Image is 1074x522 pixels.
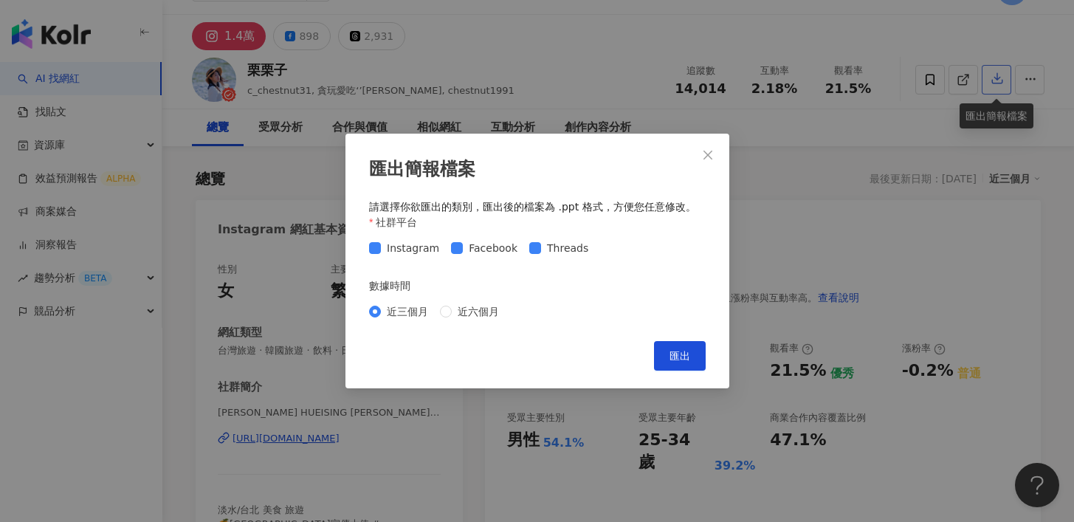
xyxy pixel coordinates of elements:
span: Threads [541,240,594,256]
label: 數據時間 [369,278,421,294]
div: 匯出簡報檔案 [369,157,706,182]
button: 匯出 [654,341,706,371]
label: 社群平台 [369,214,428,230]
span: Facebook [463,240,523,256]
span: 匯出 [669,350,690,362]
span: 近六個月 [452,303,505,320]
button: Close [693,140,723,170]
span: 近三個月 [381,303,434,320]
span: Instagram [381,240,445,256]
div: 請選擇你欲匯出的類別，匯出後的檔案為 .ppt 格式，方便您任意修改。 [369,200,706,215]
span: close [702,149,714,161]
